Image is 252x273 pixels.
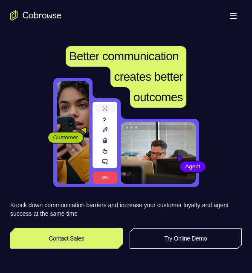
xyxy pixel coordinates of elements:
span: Better communication [69,50,179,63]
a: Contact Sales [10,228,123,249]
a: Go to the home page [10,10,61,21]
img: A series of tools used in co-browsing sessions [93,102,117,184]
img: A customer support agent talking on the phone [121,122,196,184]
p: Knock down communication barriers and increase your customer loyalty and agent success at the sam... [10,201,242,218]
span: creates better [114,70,182,83]
a: Try Online Demo [130,228,242,249]
img: A customer holding their phone [57,81,89,184]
